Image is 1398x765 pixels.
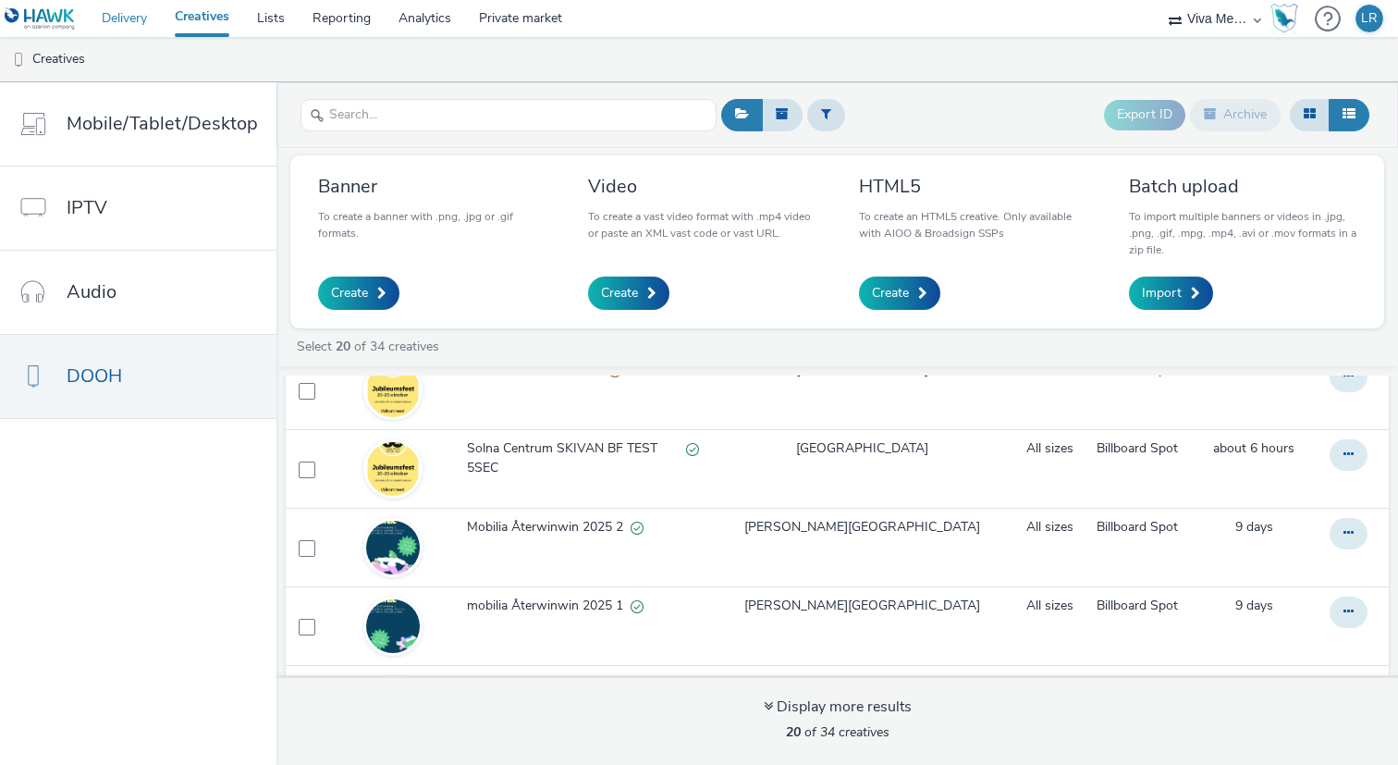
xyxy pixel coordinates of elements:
div: LR [1361,5,1378,32]
span: 9 days [1235,518,1273,536]
span: 9 days [1235,597,1273,614]
span: Import [1142,284,1182,302]
a: All sizes [1026,518,1073,537]
div: Valid [631,518,644,537]
div: Display more results [764,697,912,718]
button: Archive [1190,99,1281,130]
button: Table [1329,99,1369,130]
span: DOOH [67,363,122,389]
a: Billboard Spot [1097,439,1178,458]
strong: 20 [336,338,350,355]
a: All sizes [1026,439,1073,458]
img: 1a6f4e3c-9b49-4de1-aaec-ac0db3d00612.jpg [366,579,420,674]
span: IPTV [67,194,107,221]
img: 91f3640d-56ac-4e6f-8cc1-588fee3b5a5f.jpg [366,343,420,438]
p: To create a banner with .png, .jpg or .gif formats. [318,208,546,241]
a: [GEOGRAPHIC_DATA] [796,439,928,458]
a: Mobilia Återwinwin 2025 2Valid [467,518,706,546]
h3: Video [588,174,815,199]
span: of 34 creatives [786,723,889,741]
img: Hawk Academy [1270,4,1298,33]
a: Billboard Spot [1097,518,1178,537]
button: Grid [1290,99,1330,130]
a: mobilia Återwinwin 2025 1Valid [467,597,706,624]
img: dooh [9,51,28,69]
p: To create a vast video format with .mp4 video or paste an XML vast code or vast URL. [588,208,815,241]
a: [PERSON_NAME][GEOGRAPHIC_DATA] [744,597,980,615]
a: Select of 34 creatives [295,338,447,355]
img: 3e965f03-7de0-4fe6-ba7f-7296f6ff7824.jpg [366,422,420,517]
a: Hawk Academy [1270,4,1306,33]
h3: Batch upload [1129,174,1356,199]
p: To import multiple banners or videos in .jpg, .png, .gif, .mpg, .mp4, .avi or .mov formats in a z... [1129,208,1356,258]
span: Solna Centrum SKIVAN BF TEST 5SEC [467,439,686,477]
a: 6 October 2025, 13:36 [1235,518,1273,537]
h3: HTML5 [859,174,1086,199]
a: Solna Centrum SKIVAN BF TEST 5SECValid [467,439,706,487]
span: Mobile/Tablet/Desktop [67,110,258,137]
img: 7c482cbd-edad-4272-97de-05321d79803d.jpg [366,500,420,596]
a: Import [1129,277,1213,310]
a: Create [318,277,399,310]
button: Export ID [1104,100,1185,130]
a: Create [859,277,940,310]
a: Billboard Spot [1097,597,1178,615]
div: Valid [686,439,699,459]
span: Create [872,284,909,302]
a: Create [588,277,669,310]
span: about 6 hours [1213,439,1294,457]
span: Mobilia Återwinwin 2025 2 [467,518,631,537]
p: To create an HTML5 creative. Only available with AIOO & Broadsign SSPs [859,208,1086,241]
a: All sizes [1026,597,1073,615]
a: Solna Bilen NY BF 5secPartially valid [467,361,706,389]
a: [PERSON_NAME][GEOGRAPHIC_DATA] [744,518,980,537]
div: Valid [631,597,644,616]
a: 6 October 2025, 13:34 [1235,597,1273,615]
a: 15 October 2025, 17:31 [1213,439,1294,458]
span: mobilia Återwinwin 2025 1 [467,597,631,615]
span: Create [601,284,638,302]
span: Create [331,284,368,302]
img: undefined Logo [5,7,76,31]
strong: 20 [786,723,801,741]
input: Search... [300,99,717,131]
span: Audio [67,278,116,305]
h3: Banner [318,174,546,199]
